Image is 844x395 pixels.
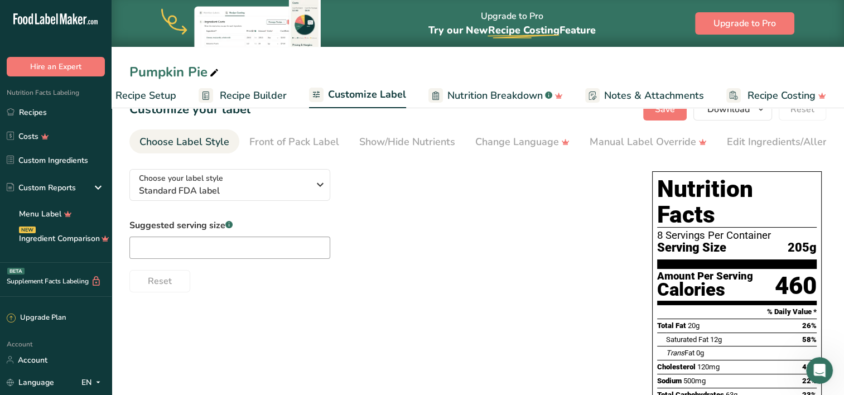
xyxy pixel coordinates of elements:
[7,4,28,26] button: go back
[643,98,687,121] button: Save
[220,88,287,103] span: Recipe Builder
[81,375,105,389] div: EN
[726,83,826,108] a: Recipe Costing
[35,310,44,319] button: Gif picker
[590,134,707,150] div: Manual Label Override
[7,268,25,274] div: BETA
[657,321,686,330] span: Total Fat
[657,230,817,241] div: 8 Servings Per Container
[666,349,684,357] i: Trans
[657,176,817,228] h1: Nutrition Facts
[802,335,817,344] span: 58%
[129,219,330,232] label: Suggested serving size
[139,184,309,197] span: Standard FDA label
[713,17,776,30] span: Upgrade to Pro
[7,312,66,324] div: Upgrade Plan
[175,4,196,26] button: Home
[129,270,190,292] button: Reset
[710,335,722,344] span: 12g
[94,83,176,108] a: Recipe Setup
[18,104,174,126] div: Take a look around! If you have any questions, just reply to this message.
[9,64,214,162] div: Aya says…
[666,349,695,357] span: Fat
[447,88,543,103] span: Nutrition Breakdown
[802,363,817,371] span: 41%
[802,321,817,330] span: 26%
[9,64,183,138] div: Hey Sweet 👋Welcome to Food Label Maker🙌Take a look around! If you have any questions, just reply ...
[585,83,704,108] a: Notes & Attachments
[802,377,817,385] span: 22%
[747,88,816,103] span: Recipe Costing
[115,88,176,103] span: Recipe Setup
[309,82,406,109] a: Customize Label
[683,377,706,385] span: 500mg
[53,310,62,319] button: Upload attachment
[428,1,595,47] div: Upgrade to Pro
[475,134,570,150] div: Change Language
[657,241,726,255] span: Serving Size
[7,373,54,392] a: Language
[693,98,772,121] button: Download
[54,14,134,25] p: Active in the last 15m
[657,363,696,371] span: Cholesterol
[129,169,330,201] button: Choose your label style Standard FDA label
[779,98,826,121] button: Reset
[788,241,817,255] span: 205g
[655,103,675,116] span: Save
[695,12,794,35] button: Upgrade to Pro
[196,4,216,25] div: Close
[806,357,833,384] iframe: Intercom live chat
[9,286,214,305] textarea: Message…
[129,62,221,82] div: Pumpkin Pie
[199,83,287,108] a: Recipe Builder
[488,23,559,37] span: Recipe Costing
[790,103,814,116] span: Reset
[688,321,700,330] span: 20g
[707,103,750,116] span: Download
[697,363,720,371] span: 120mg
[428,83,563,108] a: Nutrition Breakdown
[657,305,817,319] section: % Daily Value *
[18,140,105,147] div: [PERSON_NAME] • [DATE]
[359,134,455,150] div: Show/Hide Nutrients
[17,310,26,319] button: Emoji picker
[148,274,172,288] span: Reset
[129,100,250,119] h1: Customize your label
[19,227,36,233] div: NEW
[657,377,682,385] span: Sodium
[775,271,817,301] div: 460
[428,23,595,37] span: Try our New Feature
[604,88,704,103] span: Notes & Attachments
[7,57,105,76] button: Hire an Expert
[657,282,753,298] div: Calories
[54,6,127,14] h1: [PERSON_NAME]
[139,172,223,184] span: Choose your label style
[7,182,76,194] div: Custom Reports
[666,335,708,344] span: Saturated Fat
[32,6,50,24] img: Profile image for Aya
[191,305,209,323] button: Send a message…
[657,271,753,282] div: Amount Per Serving
[18,71,174,82] div: Hey Sweet 👋
[18,88,174,99] div: Welcome to Food Label Maker🙌
[139,134,229,150] div: Choose Label Style
[696,349,704,357] span: 0g
[249,134,339,150] div: Front of Pack Label
[328,87,406,102] span: Customize Label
